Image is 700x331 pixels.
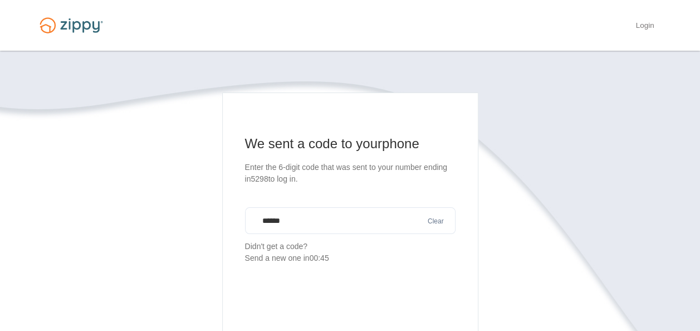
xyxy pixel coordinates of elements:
[245,241,456,264] p: Didn't get a code?
[245,252,456,264] div: Send a new one in 00:45
[245,135,456,153] h1: We sent a code to your phone
[424,216,447,227] button: Clear
[33,12,110,38] img: Logo
[245,162,456,185] p: Enter the 6-digit code that was sent to your number ending in 5298 to log in.
[635,21,654,32] a: Login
